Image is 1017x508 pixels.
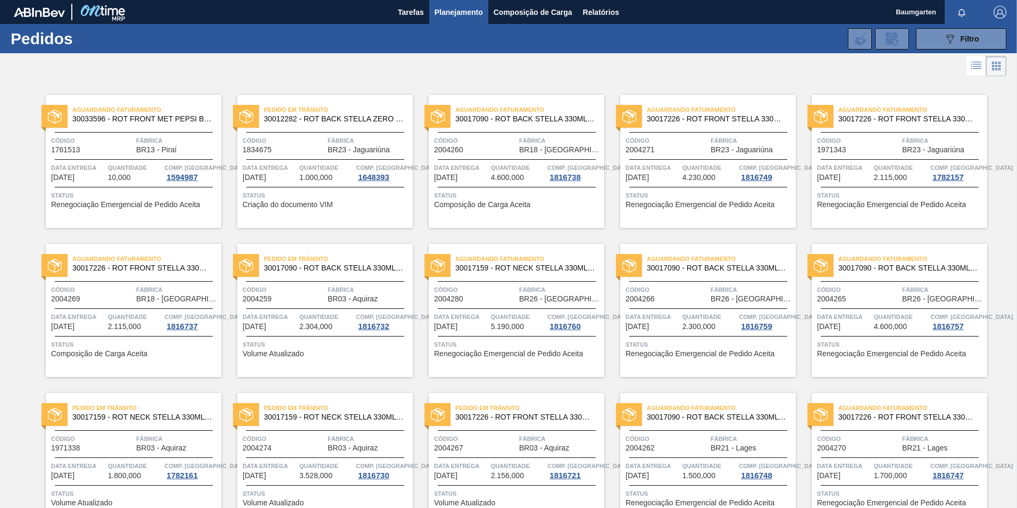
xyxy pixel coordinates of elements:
[682,472,715,480] span: 1.500,000
[739,162,793,182] a: Comp. [GEOGRAPHIC_DATA]1816749
[51,433,134,444] span: Código
[994,6,1006,19] img: Logout
[930,312,1013,322] span: Comp. Carga
[136,444,186,452] span: BR03 - Aquiraz
[547,461,602,480] a: Comp. [GEOGRAPHIC_DATA]1816721
[626,201,774,209] span: Renegociação Emergencial de Pedido Aceita
[431,408,445,422] img: status
[817,350,966,358] span: Renegociação Emergencial de Pedido Aceita
[51,284,134,295] span: Código
[164,322,199,331] div: 1816737
[243,162,297,173] span: Data entrega
[72,264,213,272] span: 30017226 - ROT FRONT STELLA 330ML PM20 429
[626,162,680,173] span: Data entrega
[299,312,354,322] span: Quantidade
[51,488,219,499] span: Status
[434,433,516,444] span: Código
[622,110,636,124] img: status
[622,408,636,422] img: status
[356,312,438,322] span: Comp. Carga
[243,284,325,295] span: Código
[108,323,141,331] span: 2.115,000
[434,488,602,499] span: Status
[164,162,219,182] a: Comp. [GEOGRAPHIC_DATA]1594987
[838,115,979,123] span: 30017226 - ROT FRONT STELLA 330ML PM20 429
[328,135,410,146] span: Fábrica
[243,190,410,201] span: Status
[243,312,297,322] span: Data entrega
[51,444,80,452] span: 1971338
[431,110,445,124] img: status
[817,488,985,499] span: Status
[626,499,774,507] span: Renegociação Emergencial de Pedido Aceita
[930,162,1013,173] span: Comp. Carga
[711,444,756,452] span: BR21 - Lages
[817,284,899,295] span: Código
[72,413,213,421] span: 30017159 - ROT NECK STELLA 330ML 429
[930,173,965,182] div: 1782157
[491,312,545,322] span: Quantidade
[434,295,463,303] span: 2004280
[930,312,985,331] a: Comp. [GEOGRAPHIC_DATA]1816757
[682,312,737,322] span: Quantidade
[626,295,655,303] span: 2004266
[434,472,457,480] span: 09/09/2025
[874,472,907,480] span: 1.700,000
[739,162,821,173] span: Comp. Carga
[547,322,582,331] div: 1816760
[356,461,438,471] span: Comp. Carga
[817,444,846,452] span: 2004270
[243,201,333,209] span: Criação do documento VIM
[264,115,404,123] span: 30012282 - ROT BACK STELLA ZERO 330ML EXP CHILE
[986,56,1006,76] div: Visão em Cards
[239,408,253,422] img: status
[711,284,793,295] span: Fábrica
[243,461,297,471] span: Data entrega
[243,472,266,480] span: 09/09/2025
[30,95,221,228] a: statusAguardando Faturamento30033596 - ROT FRONT MET PEPSI BLACK 300 RGBCódigo1761513FábricaBR13 ...
[328,295,378,303] span: BR03 - Aquiraz
[519,444,569,452] span: BR03 - Aquiraz
[966,56,986,76] div: Visão em Lista
[434,162,488,173] span: Data entrega
[239,259,253,273] img: status
[356,162,438,173] span: Comp. Carga
[108,461,162,471] span: Quantidade
[930,471,965,480] div: 1816747
[491,162,545,173] span: Quantidade
[875,28,909,50] div: Solicitação de Revisão de Pedidos
[243,444,272,452] span: 2004274
[434,135,516,146] span: Código
[626,284,708,295] span: Código
[547,461,630,471] span: Comp. Carga
[243,433,325,444] span: Código
[647,104,796,115] span: Aguardando Faturamento
[434,284,516,295] span: Código
[328,146,390,154] span: BR23 - Jaguariúna
[413,244,604,377] a: statusAguardando Faturamento30017159 - ROT NECK STELLA 330ML 429Código2004280FábricaBR26 - [GEOGR...
[164,471,199,480] div: 1782161
[682,174,715,182] span: 4.230,000
[817,174,840,182] span: 03/09/2025
[961,35,979,43] span: Filtro
[739,312,793,331] a: Comp. [GEOGRAPHIC_DATA]1816759
[299,162,354,173] span: Quantidade
[930,461,985,480] a: Comp. [GEOGRAPHIC_DATA]1816747
[739,461,821,471] span: Comp. Carga
[243,339,410,350] span: Status
[930,461,1013,471] span: Comp. Carga
[455,413,596,421] span: 30017226 - ROT FRONT STELLA 330ML PM20 429
[14,7,65,17] img: TNhmsLtSVTkK8tSr43FrP2fwEKptu5GPRR3wAAAABJRU5ErkJggg==
[455,104,604,115] span: Aguardando Faturamento
[817,190,985,201] span: Status
[739,322,774,331] div: 1816759
[626,433,708,444] span: Código
[431,259,445,273] img: status
[434,323,457,331] span: 08/09/2025
[626,350,774,358] span: Renegociação Emergencial de Pedido Aceita
[817,433,899,444] span: Código
[838,264,979,272] span: 30017090 - ROT BACK STELLA 330ML 429
[814,110,828,124] img: status
[583,6,619,19] span: Relatórios
[243,323,266,331] span: 05/09/2025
